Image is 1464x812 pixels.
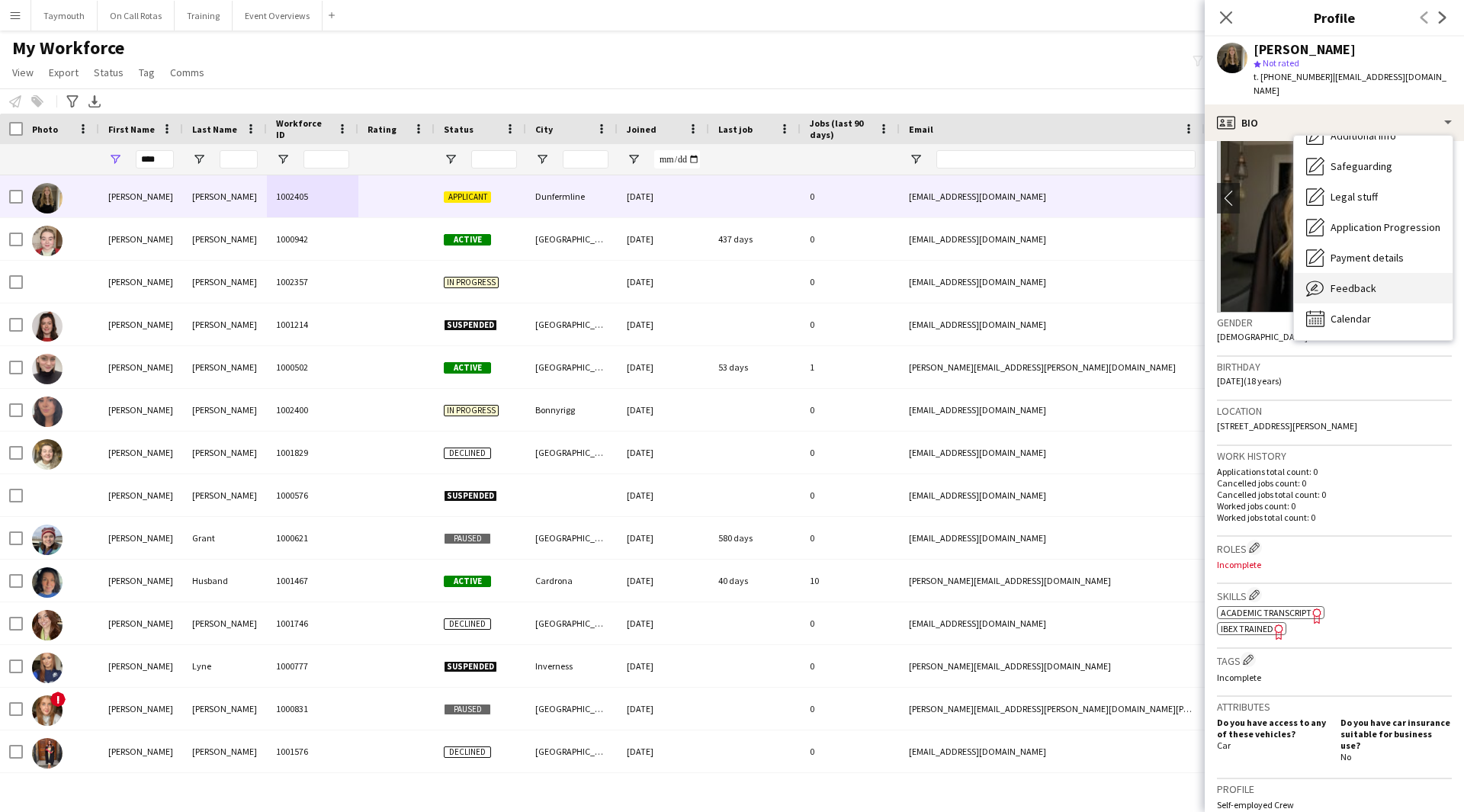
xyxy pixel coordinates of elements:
span: Additional info [1331,129,1396,143]
span: Export [49,66,79,79]
span: Safeguarding [1331,159,1392,173]
h3: Profile [1205,8,1464,27]
h3: Gender [1217,316,1452,329]
span: Active [444,576,491,587]
div: [EMAIL_ADDRESS][DOMAIN_NAME] [900,602,1205,644]
span: In progress [444,277,499,288]
img: Lucy lucy [32,610,63,640]
p: Cancelled jobs count: 0 [1217,477,1452,489]
img: Lucy Atherton [32,183,63,213]
div: [PERSON_NAME] [183,346,267,388]
span: Rating [368,124,396,135]
input: Email Filter Input [936,150,1196,168]
div: Feedback [1294,273,1453,303]
div: 580 days [709,517,801,559]
a: Status [88,63,130,82]
div: [EMAIL_ADDRESS][DOMAIN_NAME] [900,303,1205,345]
button: Open Filter Menu [108,152,122,166]
div: [DATE] [618,432,709,473]
span: Last Name [192,124,237,135]
img: Lucy Currie [32,354,63,384]
div: 0 [801,517,900,559]
div: [PERSON_NAME] [183,389,267,431]
span: Declined [444,448,491,459]
p: Worked jobs total count: 0 [1217,512,1452,523]
div: Application Progression [1294,212,1453,242]
div: [PERSON_NAME] [1254,43,1356,56]
div: [PERSON_NAME] [183,432,267,473]
h3: Skills [1217,587,1452,603]
input: Workforce ID Filter Input [303,150,349,168]
div: 1000576 [267,474,358,516]
p: Worked jobs count: 0 [1217,500,1452,512]
img: Lucy Edmondson [32,439,63,470]
input: Status Filter Input [471,150,517,168]
div: [PERSON_NAME] [183,602,267,644]
img: Lucy Miller [32,738,63,769]
span: City [535,124,553,135]
div: [EMAIL_ADDRESS][DOMAIN_NAME] [900,261,1205,303]
div: [PERSON_NAME] [99,602,183,644]
div: 0 [801,432,900,473]
button: Open Filter Menu [535,152,549,166]
input: City Filter Input [563,150,608,168]
h5: Do you have car insurance suitable for business use? [1340,717,1452,751]
span: Academic Transcript [1221,607,1311,618]
div: [PERSON_NAME] [99,261,183,303]
span: Car [1217,740,1231,751]
div: Payment details [1294,242,1453,273]
button: Training [175,1,233,30]
span: Comms [170,66,204,79]
span: Declined [444,746,491,758]
img: Lucy Lyne [32,653,63,683]
h5: Do you have access to any of these vehicles? [1217,717,1328,740]
img: Lucy Grant [32,525,63,555]
div: [PERSON_NAME] [183,688,267,730]
div: [EMAIL_ADDRESS][DOMAIN_NAME] [900,389,1205,431]
img: Lucy Doherty [32,396,63,427]
div: Cardrona [526,560,618,602]
div: [EMAIL_ADDRESS][DOMAIN_NAME] [900,517,1205,559]
h3: Attributes [1217,700,1452,714]
span: Status [94,66,124,79]
span: Status [444,124,474,135]
p: Cancelled jobs total count: 0 [1217,489,1452,500]
div: [PERSON_NAME] [183,175,267,217]
div: [GEOGRAPHIC_DATA] [526,303,618,345]
div: 437 days [709,218,801,260]
div: [PERSON_NAME] [183,730,267,772]
p: Applications total count: 0 [1217,466,1452,477]
input: Joined Filter Input [654,150,700,168]
input: Last Name Filter Input [220,150,258,168]
div: 0 [801,303,900,345]
span: Active [444,362,491,374]
span: My Workforce [12,37,124,59]
div: Grant [183,517,267,559]
div: 0 [801,389,900,431]
div: [PERSON_NAME] [99,175,183,217]
div: Legal stuff [1294,181,1453,212]
div: [DATE] [618,645,709,687]
div: 1001829 [267,432,358,473]
div: [DATE] [618,474,709,516]
div: 10 [801,560,900,602]
a: Tag [133,63,161,82]
div: Calendar [1294,303,1453,334]
span: Active [444,234,491,246]
p: Incomplete [1217,559,1452,570]
span: t. [PHONE_NUMBER] [1254,71,1333,82]
div: [EMAIL_ADDRESS][DOMAIN_NAME] [900,218,1205,260]
span: Joined [627,124,657,135]
div: [GEOGRAPHIC_DATA] [526,730,618,772]
span: Workforce ID [276,117,331,140]
div: 1000621 [267,517,358,559]
span: ! [50,692,66,707]
div: [PERSON_NAME] [99,517,183,559]
input: First Name Filter Input [136,150,174,168]
div: 1000831 [267,688,358,730]
div: 0 [801,645,900,687]
span: Jobs (last 90 days) [810,117,872,140]
div: [DATE] [618,346,709,388]
span: Paused [444,533,491,544]
span: Declined [444,618,491,630]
